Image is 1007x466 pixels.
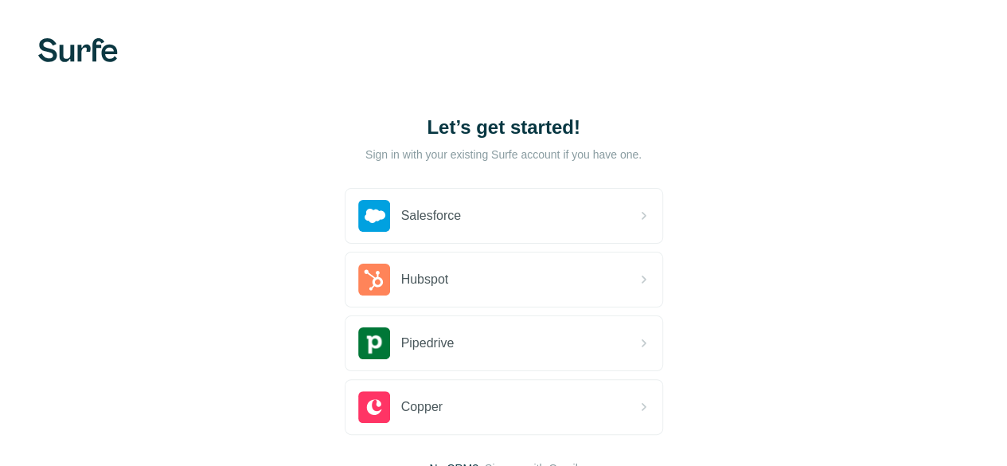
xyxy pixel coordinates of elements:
[38,38,118,62] img: Surfe's logo
[345,115,663,140] h1: Let’s get started!
[358,200,390,232] img: salesforce's logo
[401,206,462,225] span: Salesforce
[358,264,390,296] img: hubspot's logo
[401,334,455,353] span: Pipedrive
[365,147,642,163] p: Sign in with your existing Surfe account if you have one.
[358,391,390,423] img: copper's logo
[358,327,390,359] img: pipedrive's logo
[401,270,449,289] span: Hubspot
[401,397,443,417] span: Copper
